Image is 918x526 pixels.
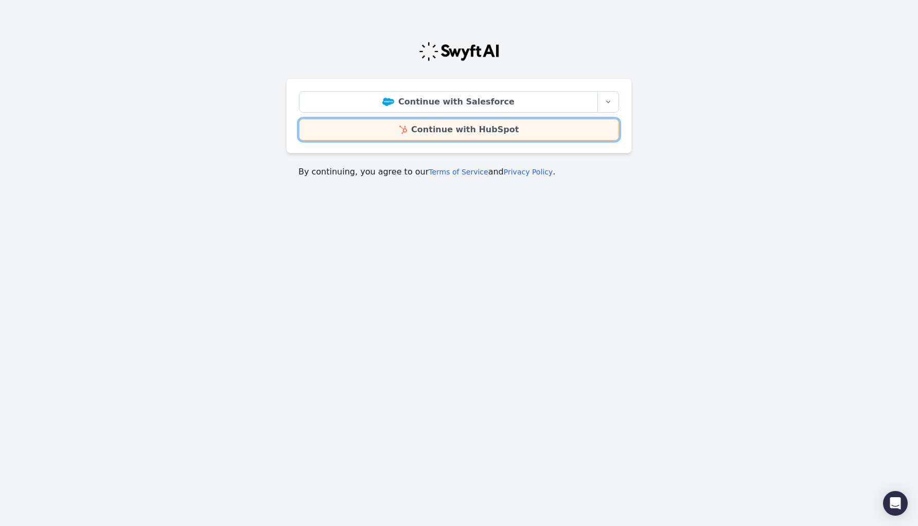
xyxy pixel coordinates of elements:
[382,98,394,106] img: Salesforce
[298,166,620,178] p: By continuing, you agree to our and .
[399,126,407,134] img: HubSpot
[418,41,500,62] img: Swyft Logo
[504,168,553,176] a: Privacy Policy
[299,119,619,141] a: Continue with HubSpot
[883,491,908,516] div: Open Intercom Messenger
[299,91,598,113] a: Continue with Salesforce
[429,168,488,176] a: Terms of Service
